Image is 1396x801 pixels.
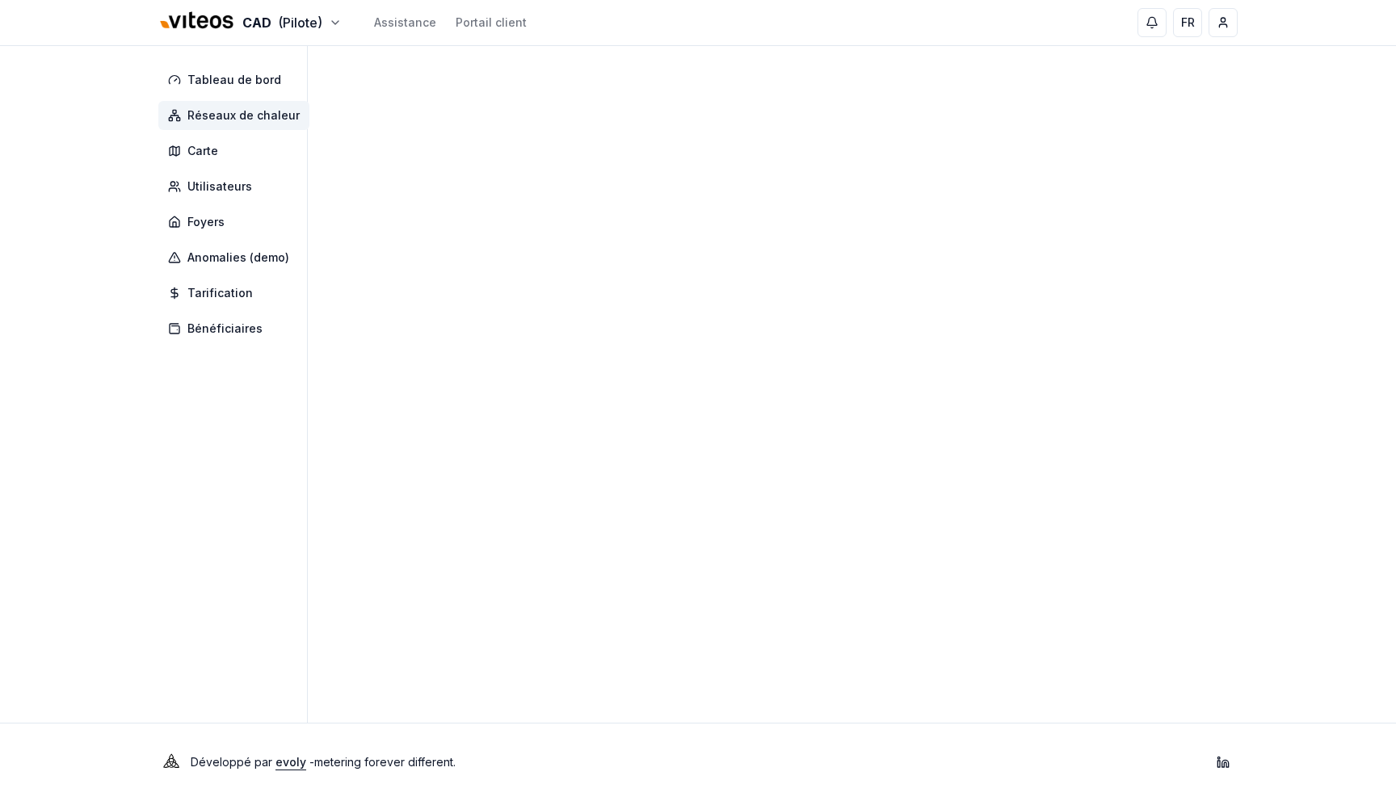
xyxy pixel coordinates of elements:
[158,243,316,272] a: Anomalies (demo)
[187,72,281,88] span: Tableau de bord
[187,285,253,301] span: Tarification
[158,6,342,40] button: CAD(Pilote)
[158,136,316,166] a: Carte
[1181,15,1195,31] span: FR
[275,755,306,769] a: evoly
[158,65,316,94] a: Tableau de bord
[456,15,527,31] a: Portail client
[158,314,316,343] a: Bénéficiaires
[158,2,236,40] img: Viteos - CAD Logo
[374,15,436,31] a: Assistance
[1173,8,1202,37] button: FR
[158,101,316,130] a: Réseaux de chaleur
[191,751,456,774] p: Développé par - metering forever different .
[187,143,218,159] span: Carte
[187,178,252,195] span: Utilisateurs
[278,13,322,32] span: (Pilote)
[187,107,300,124] span: Réseaux de chaleur
[242,13,271,32] span: CAD
[187,214,225,230] span: Foyers
[187,250,289,266] span: Anomalies (demo)
[187,321,263,337] span: Bénéficiaires
[158,172,316,201] a: Utilisateurs
[158,279,316,308] a: Tarification
[158,208,316,237] a: Foyers
[158,749,184,775] img: Evoly Logo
